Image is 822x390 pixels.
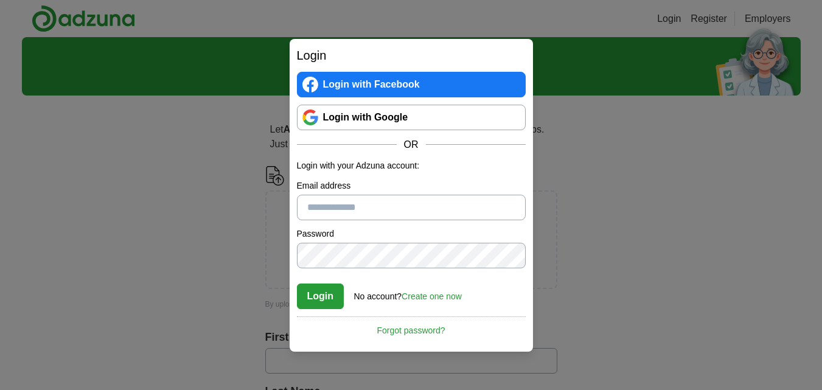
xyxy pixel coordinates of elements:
[297,46,526,64] h2: Login
[402,291,462,301] a: Create one now
[297,179,526,192] label: Email address
[297,159,526,172] p: Login with your Adzuna account:
[297,105,526,130] a: Login with Google
[397,138,426,152] span: OR
[297,228,526,240] label: Password
[297,284,344,309] button: Login
[354,283,462,303] div: No account?
[297,72,526,97] a: Login with Facebook
[297,316,526,337] a: Forgot password?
